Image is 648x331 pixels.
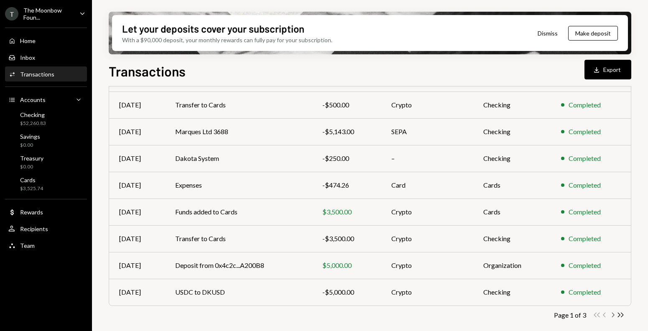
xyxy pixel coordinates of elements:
[322,207,372,217] div: $3,500.00
[20,155,43,162] div: Treasury
[119,234,155,244] div: [DATE]
[20,209,43,216] div: Rewards
[584,60,631,79] button: Export
[5,7,18,20] div: T
[20,185,43,192] div: $3,525.74
[119,287,155,297] div: [DATE]
[20,111,46,118] div: Checking
[473,225,551,252] td: Checking
[527,23,568,43] button: Dismiss
[5,50,87,65] a: Inbox
[119,100,155,110] div: [DATE]
[322,260,372,270] div: $5,000.00
[20,163,43,171] div: $0.00
[322,100,372,110] div: -$500.00
[473,92,551,118] td: Checking
[322,153,372,163] div: -$250.00
[381,172,473,199] td: Card
[322,127,372,137] div: -$5,143.00
[5,109,87,129] a: Checking$52,260.83
[122,36,332,44] div: With a $90,000 deposit, your monthly rewards can fully pay for your subscription.
[20,225,48,232] div: Recipients
[119,180,155,190] div: [DATE]
[119,127,155,137] div: [DATE]
[5,152,87,172] a: Treasury$0.00
[5,204,87,219] a: Rewards
[381,279,473,306] td: Crypto
[20,54,35,61] div: Inbox
[165,145,312,172] td: Dakota System
[20,96,46,103] div: Accounts
[122,22,304,36] div: Let your deposits cover your subscription
[569,287,601,297] div: Completed
[322,234,372,244] div: -$3,500.00
[109,63,186,79] h1: Transactions
[119,260,155,270] div: [DATE]
[5,130,87,150] a: Savings$0.00
[554,311,586,319] div: Page 1 of 3
[322,287,372,297] div: -$5,000.00
[5,221,87,236] a: Recipients
[5,33,87,48] a: Home
[5,92,87,107] a: Accounts
[569,100,601,110] div: Completed
[473,279,551,306] td: Checking
[20,176,43,183] div: Cards
[381,145,473,172] td: –
[165,199,312,225] td: Funds added to Cards
[569,234,601,244] div: Completed
[20,120,46,127] div: $52,260.83
[165,279,312,306] td: USDC to DKUSD
[20,37,36,44] div: Home
[20,133,40,140] div: Savings
[5,238,87,253] a: Team
[5,174,87,194] a: Cards$3,525.74
[381,92,473,118] td: Crypto
[569,153,601,163] div: Completed
[20,142,40,149] div: $0.00
[473,199,551,225] td: Cards
[20,242,35,249] div: Team
[569,180,601,190] div: Completed
[568,26,618,41] button: Make deposit
[569,127,601,137] div: Completed
[473,252,551,279] td: Organization
[165,118,312,145] td: Marques Ltd 3688
[119,153,155,163] div: [DATE]
[569,207,601,217] div: Completed
[569,260,601,270] div: Completed
[473,172,551,199] td: Cards
[381,225,473,252] td: Crypto
[23,7,73,21] div: The Moonbow Foun...
[165,252,312,279] td: Deposit from 0x4c2c...A200B8
[119,207,155,217] div: [DATE]
[5,66,87,81] a: Transactions
[165,225,312,252] td: Transfer to Cards
[20,71,54,78] div: Transactions
[322,180,372,190] div: -$474.26
[473,145,551,172] td: Checking
[381,199,473,225] td: Crypto
[381,252,473,279] td: Crypto
[381,118,473,145] td: SEPA
[165,92,312,118] td: Transfer to Cards
[165,172,312,199] td: Expenses
[473,118,551,145] td: Checking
